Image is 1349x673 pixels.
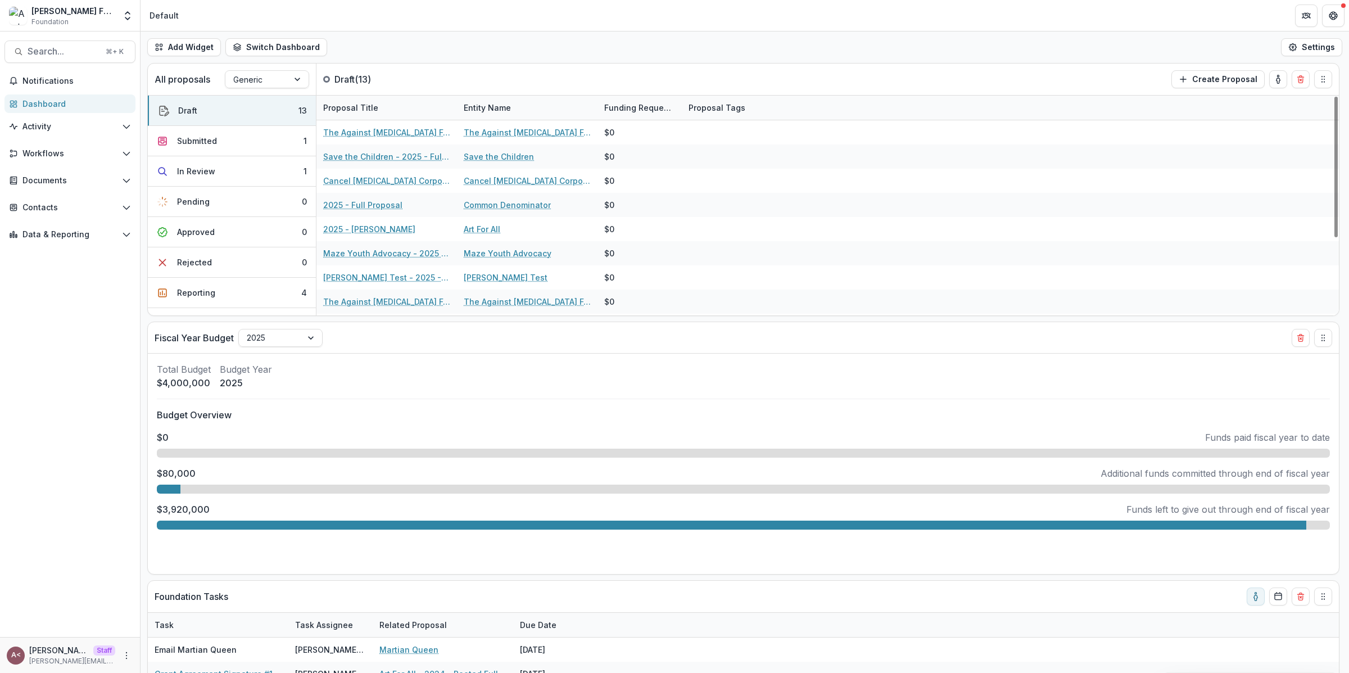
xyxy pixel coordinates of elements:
div: Proposal Title [316,96,457,120]
div: Andrew Clegg <andrew@trytemelio.com> [11,652,21,659]
p: All proposals [155,73,210,86]
p: Funds paid fiscal year to date [1205,431,1330,444]
div: [PERSON_NAME] Foundation [31,5,115,17]
p: Draft ( 13 ) [334,73,419,86]
p: Email Martian Queen [155,644,237,656]
p: 2025 [220,376,272,390]
button: Draft13 [148,96,316,126]
button: Submitted1 [148,126,316,156]
span: Contacts [22,203,117,213]
button: Switch Dashboard [225,38,327,56]
p: Budget Year [220,363,272,376]
button: Approved0 [148,217,316,247]
p: [PERSON_NAME][EMAIL_ADDRESS][DOMAIN_NAME] [29,656,115,666]
div: 13 [298,105,307,116]
a: [PERSON_NAME] Test [464,272,547,283]
div: 0 [302,196,307,207]
div: $0 [604,127,614,138]
div: Related Proposal [373,619,454,631]
div: 1 [304,165,307,177]
button: More [120,649,133,662]
div: Funding Requested [597,96,682,120]
button: Drag [1314,588,1332,606]
p: Budget Overview [157,408,1330,422]
a: Martian Queen [379,644,438,656]
p: $3,920,000 [157,503,210,516]
button: Rejected0 [148,247,316,278]
a: Common Denominator [464,199,551,211]
a: Maze Youth Advocacy [464,247,551,259]
button: Notifications [4,72,135,90]
div: Task Assignee [288,613,373,637]
span: Search... [28,46,99,57]
div: Proposal Title [316,102,385,114]
div: 0 [302,256,307,268]
button: Add Widget [147,38,221,56]
div: Proposal Tags [682,96,822,120]
button: Open Data & Reporting [4,225,135,243]
button: Create Proposal [1171,70,1265,88]
p: Funds left to give out through end of fiscal year [1126,503,1330,516]
div: $0 [604,272,614,283]
div: Submitted [177,135,217,147]
div: Reporting [177,287,215,299]
p: Total Budget [157,363,211,376]
button: Delete card [1292,588,1310,606]
p: Fiscal Year Budget [155,331,234,345]
div: Due Date [513,613,597,637]
div: Entity Name [457,96,597,120]
button: In Review1 [148,156,316,187]
div: Funding Requested [597,102,682,114]
a: The Against [MEDICAL_DATA] Foundation - 2025 - New form [323,296,450,308]
p: $80,000 [157,467,196,480]
button: Delete card [1292,70,1310,88]
button: toggle-assigned-to-me [1269,70,1287,88]
a: Art For All [464,223,500,235]
div: Due Date [513,619,563,631]
div: Dashboard [22,98,126,110]
a: The Against [MEDICAL_DATA] Foundation [464,127,591,138]
a: Cancel [MEDICAL_DATA] Corporation [464,175,591,187]
button: Pending0 [148,187,316,217]
button: Open Activity [4,118,135,135]
div: Task [148,613,288,637]
div: Proposal Tags [682,102,752,114]
span: Documents [22,176,117,186]
span: Workflows [22,149,117,159]
div: 4 [301,287,307,299]
a: The Against [MEDICAL_DATA] Foundation - 2025 - Full Proposal [323,127,450,138]
button: Calendar [1269,588,1287,606]
div: Approved [177,226,215,238]
button: Open entity switcher [120,4,135,27]
button: Open Documents [4,171,135,189]
a: Dashboard [4,94,135,113]
div: $0 [604,151,614,162]
div: 1 [304,135,307,147]
p: [PERSON_NAME] <[PERSON_NAME][EMAIL_ADDRESS][DOMAIN_NAME]> [29,644,89,656]
button: Drag [1314,329,1332,347]
span: Data & Reporting [22,230,117,240]
div: $0 [604,296,614,308]
a: The Against [MEDICAL_DATA] Foundation [464,296,591,308]
div: Draft [178,105,197,116]
div: In Review [177,165,215,177]
div: Task [148,619,180,631]
p: Additional funds committed through end of fiscal year [1101,467,1330,480]
div: Task Assignee [288,619,360,631]
button: Get Help [1322,4,1345,27]
button: Open Contacts [4,198,135,216]
img: Andrew Foundation [9,7,27,25]
button: Settings [1281,38,1342,56]
div: Entity Name [457,102,518,114]
div: [PERSON_NAME] <[PERSON_NAME][EMAIL_ADDRESS][DOMAIN_NAME]> [295,644,366,656]
a: Cancel [MEDICAL_DATA] Corporation - 2025 - Full Proposal [323,175,450,187]
button: Delete card [1292,329,1310,347]
div: Related Proposal [373,613,513,637]
div: Pending [177,196,210,207]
